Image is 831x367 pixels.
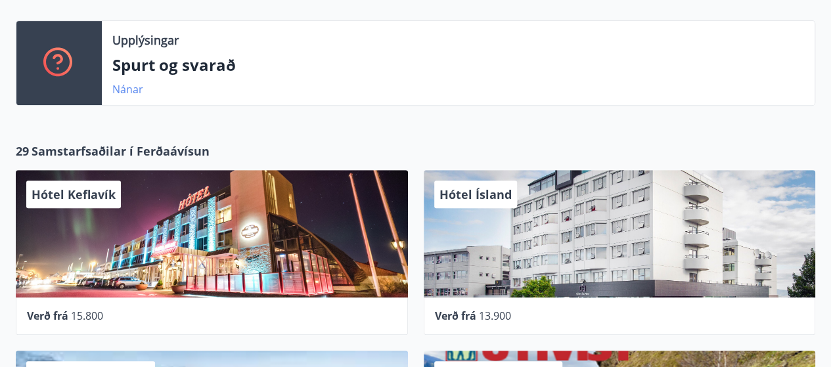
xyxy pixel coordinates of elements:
[112,54,804,76] p: Spurt og svarað
[435,309,476,323] span: Verð frá
[479,309,511,323] span: 13.900
[27,309,68,323] span: Verð frá
[16,142,29,160] span: 29
[112,82,143,97] a: Nánar
[112,32,179,49] p: Upplýsingar
[71,309,103,323] span: 15.800
[32,186,116,202] span: Hótel Keflavík
[32,142,210,160] span: Samstarfsaðilar í Ferðaávísun
[439,186,512,202] span: Hótel Ísland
